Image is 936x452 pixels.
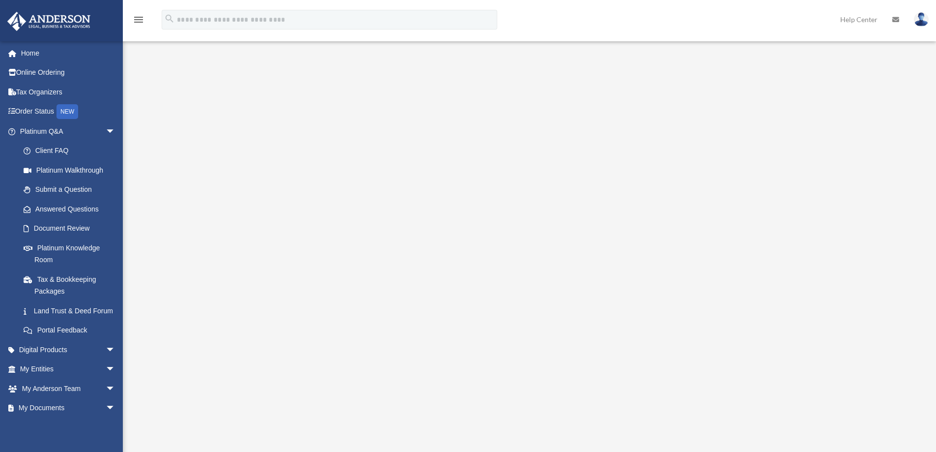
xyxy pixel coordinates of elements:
a: My Entitiesarrow_drop_down [7,360,130,379]
a: Digital Productsarrow_drop_down [7,340,130,360]
a: Submit a Question [14,180,130,200]
img: User Pic [914,12,929,27]
a: My Documentsarrow_drop_down [7,398,130,418]
a: Client FAQ [14,141,130,161]
iframe: <span data-mce-type="bookmark" style="display: inline-block; width: 0px; overflow: hidden; line-h... [263,66,794,362]
a: Portal Feedback [14,321,130,340]
span: arrow_drop_down [106,340,125,360]
a: Tax Organizers [7,82,130,102]
span: arrow_drop_down [106,418,125,438]
span: arrow_drop_down [106,360,125,380]
i: menu [133,14,144,26]
a: Land Trust & Deed Forum [14,301,130,321]
a: Platinum Walkthrough [14,160,125,180]
span: arrow_drop_down [106,121,125,142]
span: arrow_drop_down [106,398,125,419]
span: arrow_drop_down [106,379,125,399]
a: Online Learningarrow_drop_down [7,418,130,437]
i: search [164,13,175,24]
a: Home [7,43,130,63]
a: My Anderson Teamarrow_drop_down [7,379,130,398]
a: Order StatusNEW [7,102,130,122]
div: NEW [57,104,78,119]
a: Platinum Q&Aarrow_drop_down [7,121,130,141]
a: Tax & Bookkeeping Packages [14,270,130,301]
a: Document Review [14,219,130,239]
a: Platinum Knowledge Room [14,238,130,270]
a: Online Ordering [7,63,130,83]
img: Anderson Advisors Platinum Portal [4,12,93,31]
a: Answered Questions [14,199,130,219]
a: menu [133,17,144,26]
